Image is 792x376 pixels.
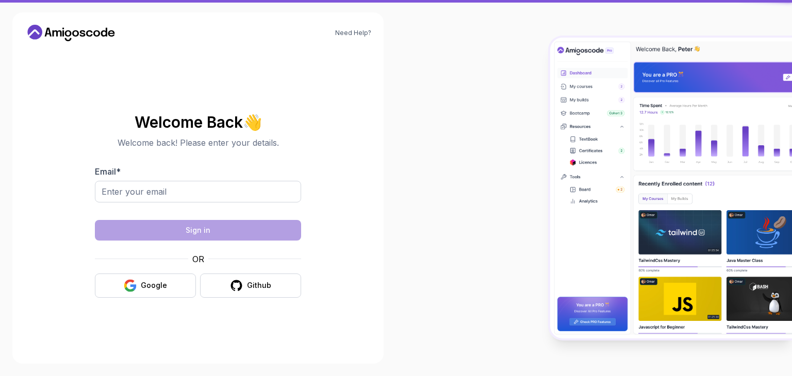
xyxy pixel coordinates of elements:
[25,25,118,41] a: Home link
[186,225,210,235] div: Sign in
[200,273,301,297] button: Github
[95,113,301,130] h2: Welcome Back
[335,29,371,37] a: Need Help?
[95,219,301,240] button: Sign in
[95,136,301,148] p: Welcome back! Please enter your details.
[550,38,792,338] img: Amigoscode Dashboard
[192,252,204,265] p: OR
[95,166,121,176] label: Email *
[247,280,271,290] div: Github
[95,180,301,202] input: Enter your email
[95,273,196,297] button: Google
[243,113,262,130] span: 👋
[141,280,167,290] div: Google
